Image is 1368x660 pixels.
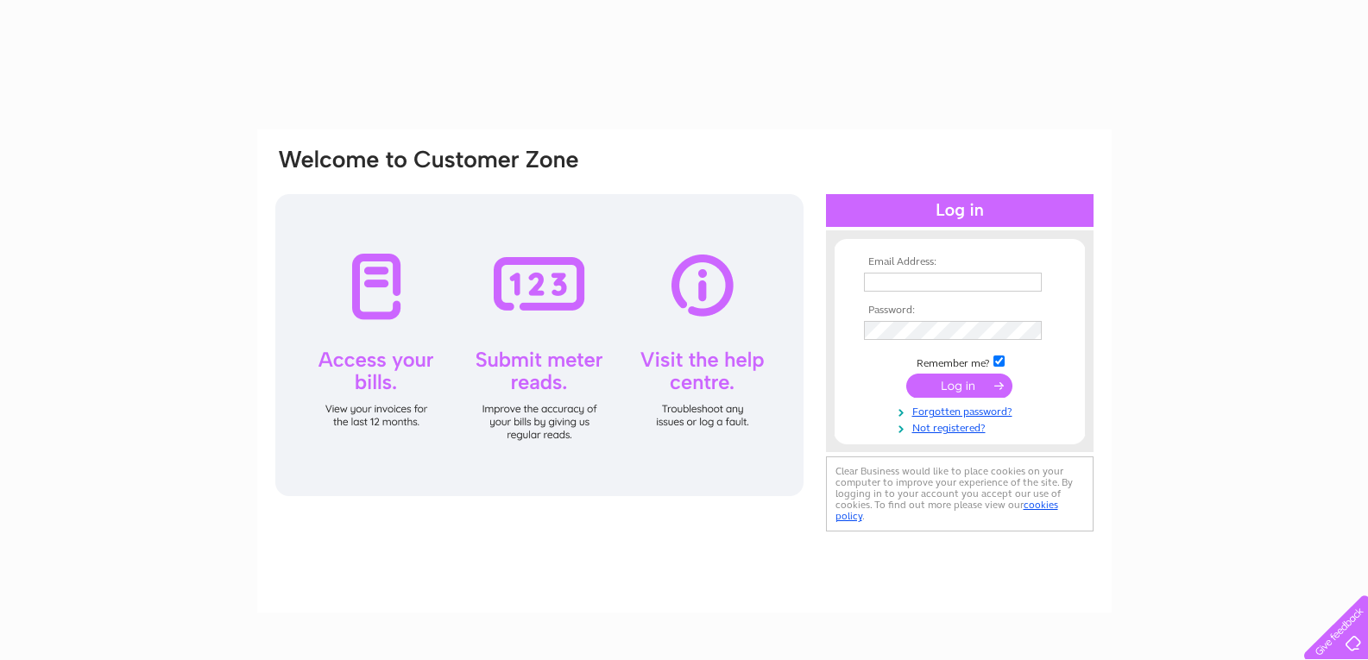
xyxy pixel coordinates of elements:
td: Remember me? [860,353,1060,370]
th: Password: [860,305,1060,317]
a: Forgotten password? [864,402,1060,418]
a: cookies policy [835,499,1058,522]
div: Clear Business would like to place cookies on your computer to improve your experience of the sit... [826,456,1094,531]
th: Email Address: [860,256,1060,268]
a: Not registered? [864,418,1060,435]
input: Submit [906,374,1012,398]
